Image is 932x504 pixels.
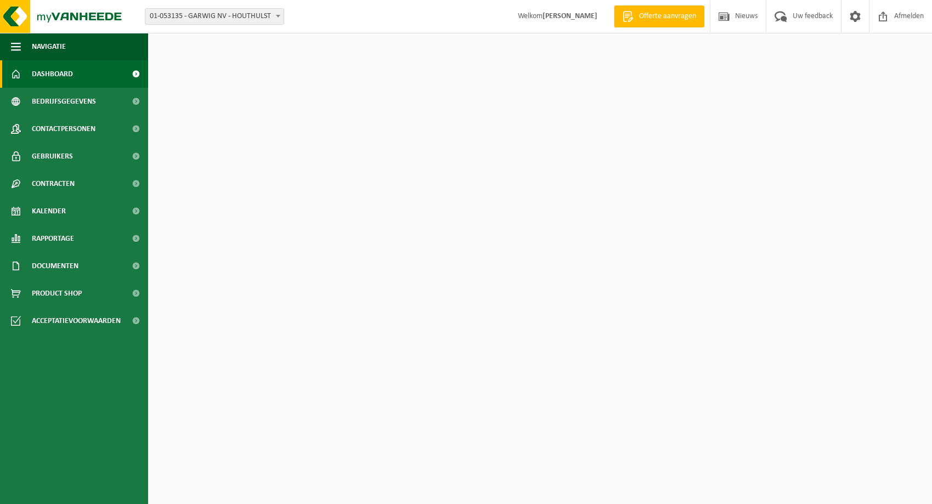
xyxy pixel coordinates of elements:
[32,143,73,170] span: Gebruikers
[32,225,74,252] span: Rapportage
[614,5,704,27] a: Offerte aanvragen
[32,170,75,197] span: Contracten
[145,9,284,24] span: 01-053135 - GARWIG NV - HOUTHULST
[32,33,66,60] span: Navigatie
[543,12,597,20] strong: [PERSON_NAME]
[32,197,66,225] span: Kalender
[32,280,82,307] span: Product Shop
[32,307,121,335] span: Acceptatievoorwaarden
[636,11,699,22] span: Offerte aanvragen
[145,8,284,25] span: 01-053135 - GARWIG NV - HOUTHULST
[32,60,73,88] span: Dashboard
[32,115,95,143] span: Contactpersonen
[32,88,96,115] span: Bedrijfsgegevens
[32,252,78,280] span: Documenten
